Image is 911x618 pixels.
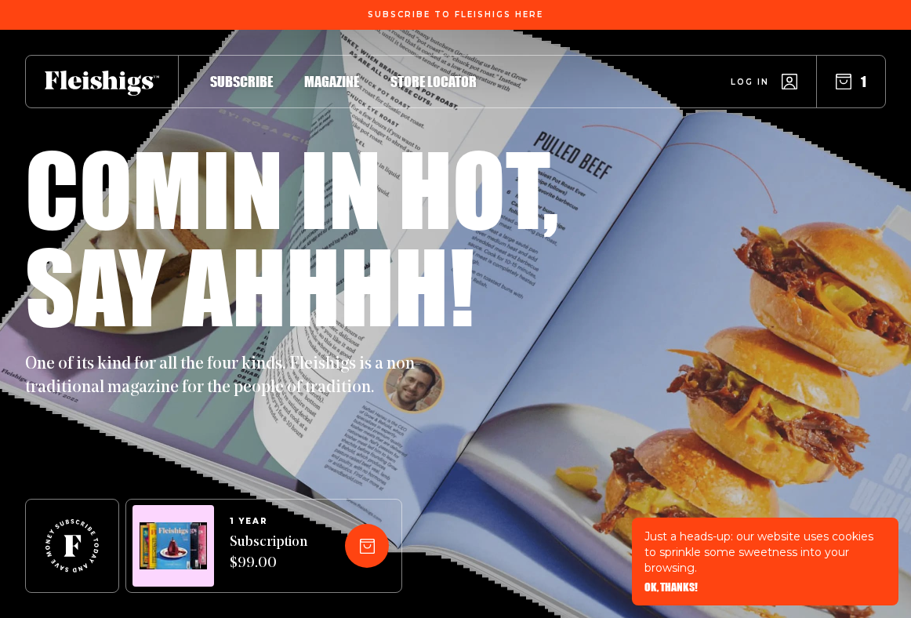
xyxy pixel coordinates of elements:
[230,517,307,526] span: 1 YEAR
[25,140,559,237] h1: Comin in hot,
[304,71,359,92] a: Magazine
[644,582,698,593] button: OK, THANKS!
[731,74,797,89] a: Log in
[304,73,359,90] span: Magazine
[390,73,477,90] span: Store locator
[365,10,546,18] a: Subscribe To Fleishigs Here
[230,533,307,575] span: Subscription $99.00
[836,73,866,90] button: 1
[368,10,543,20] span: Subscribe To Fleishigs Here
[25,237,474,334] h1: Say ahhhh!
[25,353,433,400] p: One of its kind for all the four kinds. Fleishigs is a non-traditional magazine for the people of...
[644,529,886,576] p: Just a heads-up: our website uses cookies to sprinkle some sweetness into your browsing.
[140,522,207,570] img: Magazines image
[731,76,769,88] span: Log in
[230,517,307,575] a: 1 YEARSubscription $99.00
[390,71,477,92] a: Store locator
